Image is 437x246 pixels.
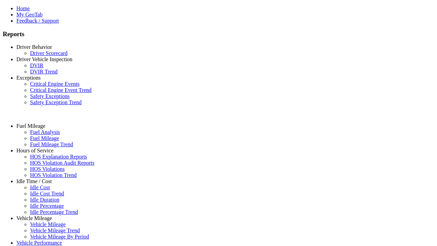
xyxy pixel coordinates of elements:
a: HOS Violations [30,166,65,172]
a: Driver Vehicle Inspection [16,56,72,62]
a: DVIR Trend [30,69,57,74]
a: Safety Exceptions [30,93,70,99]
a: Vehicle Mileage [16,215,52,221]
a: Hours of Service [16,148,53,153]
a: Idle Cost [30,184,50,190]
a: Critical Engine Events [30,81,80,87]
a: Idle Time / Cost [16,178,52,184]
a: Exceptions [16,75,41,81]
a: Idle Percentage [30,203,64,209]
a: Critical Engine Event Trend [30,87,91,93]
a: Safety Exception Trend [30,99,82,105]
a: Home [16,5,30,11]
a: Idle Percentage Trend [30,209,78,215]
a: HOS Explanation Reports [30,154,87,160]
a: Driver Scorecard [30,50,68,56]
a: Vehicle Mileage [30,221,66,227]
h3: Reports [3,30,434,38]
a: Feedback / Support [16,18,59,24]
a: Vehicle Mileage Trend [30,228,80,233]
a: DVIR [30,63,43,68]
a: Fuel Mileage [30,135,59,141]
a: Vehicle Mileage By Period [30,234,89,240]
a: HOS Violation Audit Reports [30,160,95,166]
a: Fuel Mileage [16,123,45,129]
a: My GeoTab [16,12,43,17]
a: Vehicle Performance [16,240,62,246]
a: Fuel Analysis [30,129,60,135]
a: Fuel Mileage Trend [30,141,73,147]
a: HOS Violation Trend [30,172,77,178]
a: Driver Behavior [16,44,52,50]
a: Idle Cost Trend [30,191,64,196]
a: Idle Duration [30,197,59,203]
